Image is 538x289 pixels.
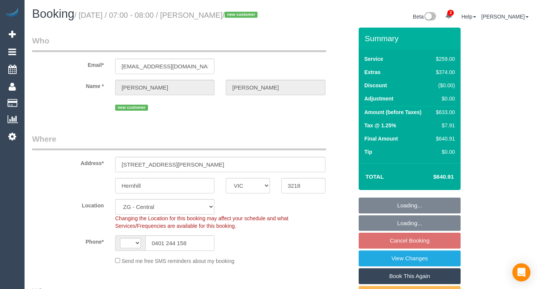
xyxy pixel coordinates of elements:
[223,11,260,19] span: /
[364,55,383,63] label: Service
[365,34,457,43] h3: Summary
[364,68,381,76] label: Extras
[74,11,260,19] small: / [DATE] / 07:00 - 08:00 / [PERSON_NAME]
[364,82,387,89] label: Discount
[115,105,148,111] span: new customer
[115,215,288,229] span: Changing the Location for this booking may affect your schedule and what Services/Frequencies are...
[481,14,529,20] a: [PERSON_NAME]
[433,148,455,156] div: $0.00
[26,235,109,246] label: Phone*
[364,148,372,156] label: Tip
[226,80,325,95] input: Last Name*
[32,133,326,150] legend: Where
[26,80,109,90] label: Name *
[32,7,74,20] span: Booking
[364,122,396,129] label: Tax @ 1.25%
[433,82,455,89] div: ($0.00)
[5,8,20,18] img: Automaid Logo
[359,268,461,284] a: Book This Again
[364,95,393,102] label: Adjustment
[115,59,214,74] input: Email*
[461,14,476,20] a: Help
[413,14,436,20] a: Beta
[145,235,214,251] input: Phone*
[512,263,530,281] div: Open Intercom Messenger
[115,80,214,95] input: First Name*
[433,95,455,102] div: $0.00
[122,258,234,264] span: Send me free SMS reminders about my booking
[411,174,454,180] h4: $640.91
[26,199,109,209] label: Location
[447,10,454,16] span: 2
[424,12,436,22] img: New interface
[433,55,455,63] div: $259.00
[115,178,214,193] input: Suburb*
[433,122,455,129] div: $7.91
[359,250,461,266] a: View Changes
[26,59,109,69] label: Email*
[433,135,455,142] div: $640.91
[225,12,257,18] span: new customer
[364,108,421,116] label: Amount (before Taxes)
[26,157,109,167] label: Address*
[281,178,325,193] input: Post Code*
[441,8,456,24] a: 2
[364,135,398,142] label: Final Amount
[32,35,326,52] legend: Who
[433,68,455,76] div: $374.00
[365,173,384,180] strong: Total
[433,108,455,116] div: $633.00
